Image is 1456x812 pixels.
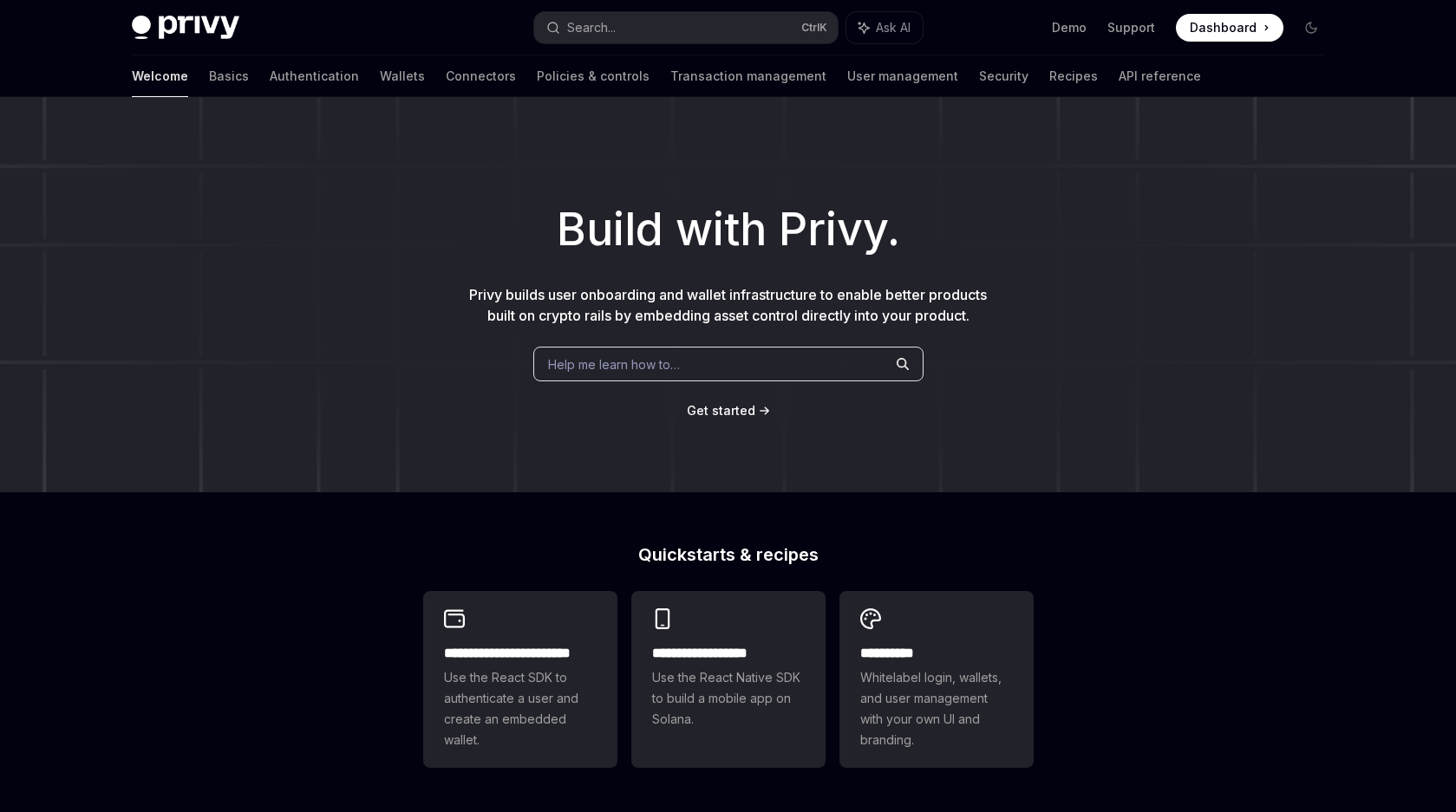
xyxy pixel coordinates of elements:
span: Ctrl K [801,21,827,35]
button: Ask AI [846,12,923,43]
a: Get started [687,402,755,419]
h1: Build with Privy. [28,196,1428,263]
a: Demo [1052,19,1087,36]
span: Privy builds user onboarding and wallet infrastructure to enable better products built on crypto ... [469,286,987,324]
a: Wallets [380,55,425,97]
button: Toggle dark mode [1297,14,1325,42]
button: Search...CtrlK [534,12,838,43]
span: Use the React SDK to authenticate a user and create an embedded wallet. [444,667,597,750]
span: Whitelabel login, wallets, and user management with your own UI and branding. [860,667,1013,750]
a: **** **** **** ***Use the React Native SDK to build a mobile app on Solana. [631,591,826,768]
a: Welcome [132,55,188,97]
a: Security [979,55,1028,97]
h2: Quickstarts & recipes [423,546,1034,563]
span: Help me learn how to… [548,355,680,374]
a: Transaction management [670,55,826,97]
span: Ask AI [876,19,911,36]
div: Search... [567,17,616,38]
a: Recipes [1049,55,1098,97]
span: Use the React Native SDK to build a mobile app on Solana. [652,667,805,730]
span: Dashboard [1190,19,1257,36]
a: Policies & controls [537,55,650,97]
img: dark logo [132,16,239,40]
a: Support [1107,19,1155,36]
a: Dashboard [1176,14,1283,42]
a: User management [847,55,958,97]
a: Basics [209,55,249,97]
a: Connectors [446,55,516,97]
a: API reference [1119,55,1201,97]
span: Get started [687,403,755,418]
a: **** *****Whitelabel login, wallets, and user management with your own UI and branding. [839,591,1034,768]
a: Authentication [270,55,359,97]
